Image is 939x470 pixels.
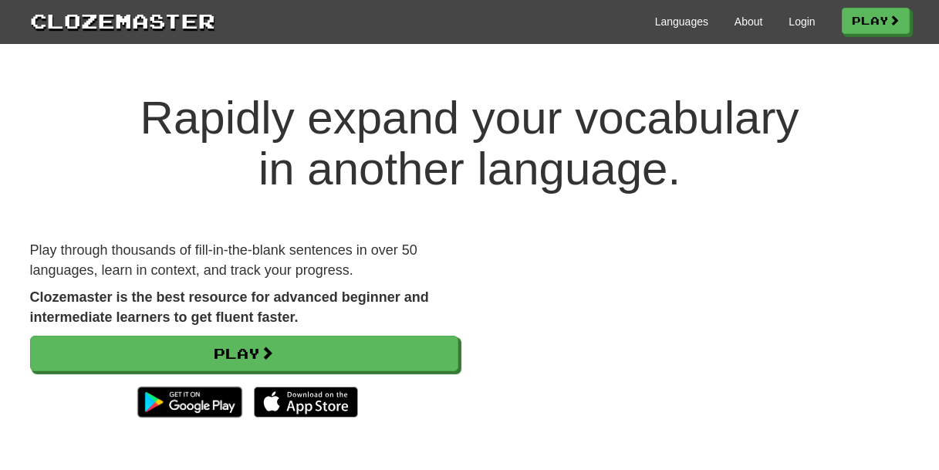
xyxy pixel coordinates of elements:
a: Play [842,8,910,34]
a: About [735,14,763,29]
img: Download_on_the_App_Store_Badge_US-UK_135x40-25178aeef6eb6b83b96f5f2d004eda3bffbb37122de64afbaef7... [254,387,358,418]
a: Play [30,336,458,371]
img: Get it on Google Play [130,379,249,425]
a: Clozemaster [30,6,215,35]
strong: Clozemaster is the best resource for advanced beginner and intermediate learners to get fluent fa... [30,289,429,325]
a: Login [789,14,815,29]
p: Play through thousands of fill-in-the-blank sentences in over 50 languages, learn in context, and... [30,241,458,280]
a: Languages [655,14,708,29]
